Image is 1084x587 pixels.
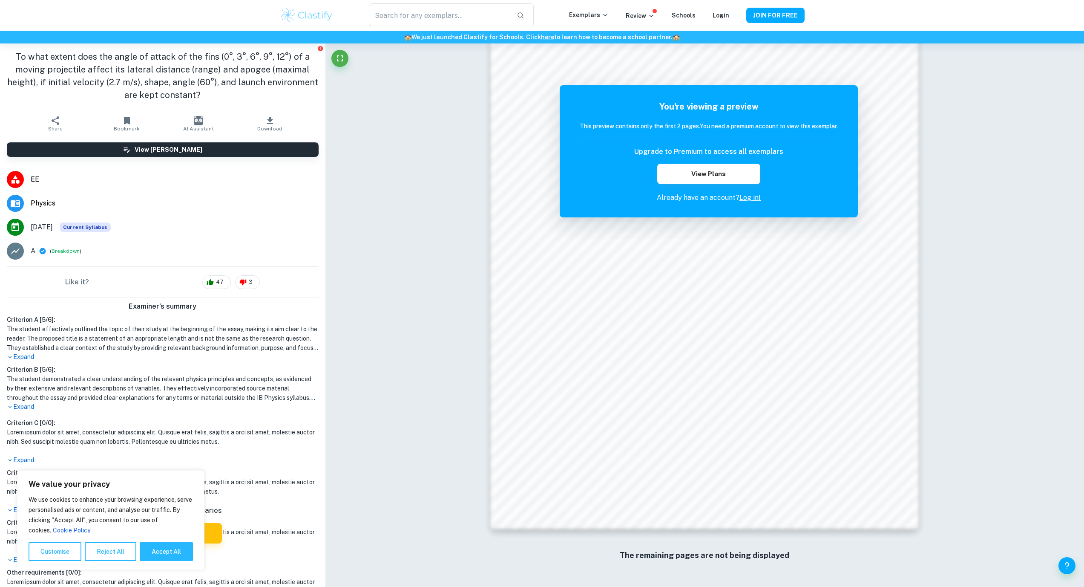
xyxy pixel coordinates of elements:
span: EE [31,174,319,185]
button: Fullscreen [331,50,348,67]
h6: The remaining pages are not being displayed [509,549,900,561]
h6: This preview contains only the first 2 pages. You need a premium account to view this exemplar. [580,121,838,131]
button: Accept All [140,542,193,561]
p: Exemplars [569,10,609,20]
span: 47 [211,278,228,286]
button: Bookmark [91,112,163,136]
button: Reject All [85,542,136,561]
a: Log in! [739,194,761,202]
div: We value your privacy [17,470,204,570]
button: Share [20,112,91,136]
p: A [31,246,35,256]
h1: To what extent does the angle of attack of the fins (0°, 3°, 6°, 9°, 12°) of a moving projectile ... [7,50,319,101]
span: ( ) [50,247,81,255]
div: This exemplar is based on the current syllabus. Feel free to refer to it for inspiration/ideas wh... [60,223,111,232]
button: Download [234,112,306,136]
p: We value your privacy [29,479,193,489]
h6: View [PERSON_NAME] [135,145,202,154]
a: Login [713,12,729,19]
div: 47 [202,275,231,289]
a: Schools [672,12,696,19]
button: AI Assistant [163,112,234,136]
p: Review [626,11,655,20]
button: Help and Feedback [1058,557,1075,574]
button: JOIN FOR FREE [746,8,805,23]
button: Report issue [317,45,324,52]
span: Physics [31,198,319,208]
span: 3 [244,278,257,286]
span: AI Assistant [183,126,214,132]
h1: The student effectively outlined the topic of their study at the beginning of the essay, making i... [7,324,319,353]
h6: Examiner's summary [3,301,322,312]
p: We use cookies to enhance your browsing experience, serve personalised ads or content, and analys... [29,494,193,535]
span: 🏫 [673,34,680,40]
span: 🏫 [404,34,411,40]
p: Already have an account? [580,193,838,203]
span: [DATE] [31,222,53,232]
h6: Criterion B [ 5 / 6 ]: [7,365,319,374]
h6: Upgrade to Premium to access all exemplars [634,147,783,157]
p: Expand [7,353,319,361]
a: Cookie Policy [52,526,91,534]
input: Search for any exemplars... [369,3,509,27]
span: Download [257,126,282,132]
button: View [PERSON_NAME] [7,142,319,157]
span: Bookmark [114,126,140,132]
h6: Criterion A [ 5 / 6 ]: [7,315,319,324]
img: Clastify logo [280,7,334,24]
span: Current Syllabus [60,223,111,232]
a: here [541,34,554,40]
div: 3 [235,275,260,289]
p: Expand [7,402,319,411]
button: View Plans [657,164,760,184]
h6: Like it? [65,277,89,287]
button: Breakdown [52,247,80,255]
span: Share [48,126,63,132]
h1: The student demonstrated a clear understanding of the relevant physics principles and concepts, a... [7,374,319,402]
button: Customise [29,542,81,561]
h5: You're viewing a preview [580,100,838,113]
h6: We just launched Clastify for Schools. Click to learn how to become a school partner. [2,32,1082,42]
img: AI Assistant [194,116,203,125]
